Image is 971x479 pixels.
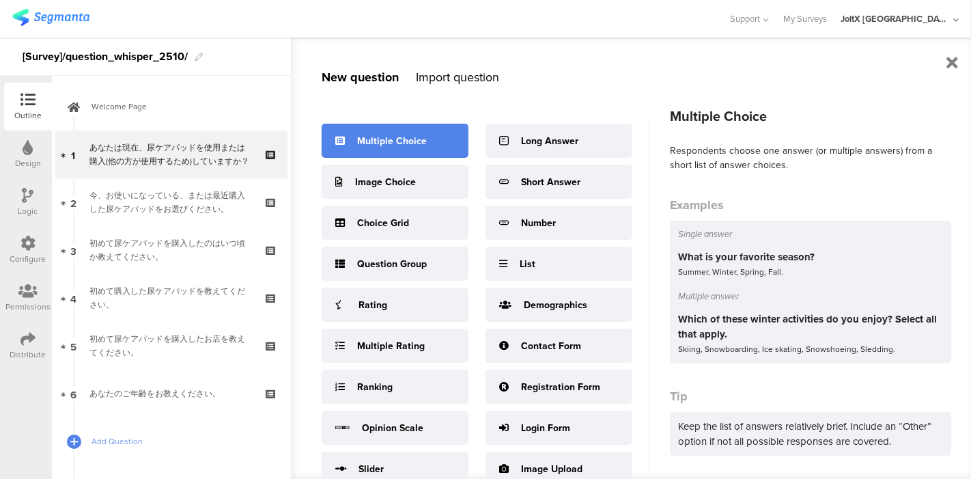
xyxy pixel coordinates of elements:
[70,386,76,401] span: 6
[70,338,76,353] span: 5
[358,298,387,312] div: Rating
[521,134,578,148] div: Long Answer
[55,226,287,274] a: 3 初めて尿ケアパッドを購入したのはいつ頃か教えてください。
[15,157,41,169] div: Design
[731,12,761,25] span: Support
[89,332,253,359] div: 初めて尿ケアパッドを購入したお店を教えてください。
[92,100,266,113] span: Welcome Page
[89,284,253,312] div: 初めて購入した尿ケアパッドを教えてください。
[521,339,581,353] div: Contact Form
[670,143,951,172] div: Respondents choose one answer (or multiple answers) from a short list of answer choices.
[55,322,287,370] a: 5 初めて尿ケアパッドを購入したお店を教えてください。
[10,348,46,361] div: Distribute
[521,462,582,476] div: Image Upload
[670,387,951,405] div: Tip
[55,131,287,178] a: 1 あなたは現在、尿ケアパッドを使用または購入(他の方が使用するため)していますか？
[362,421,423,435] div: Opinion Scale
[92,435,266,448] span: Add Question
[521,380,600,394] div: Registration Form
[678,264,943,279] div: Summer, Winter, Spring, Fall.
[357,380,393,394] div: Ranking
[355,175,416,189] div: Image Choice
[524,298,587,312] div: Demographics
[70,195,76,210] span: 2
[670,412,951,456] div: Keep the list of answers relatively brief. Include an “Other” option if not all possible response...
[23,46,188,68] div: [Survey]/question_whisper_2510/
[12,9,89,26] img: segmanta logo
[14,109,42,122] div: Outline
[521,421,570,435] div: Login Form
[416,68,499,86] div: Import question
[70,290,76,305] span: 4
[358,462,384,476] div: Slider
[520,257,535,271] div: List
[72,147,76,162] span: 1
[89,141,253,168] div: あなたは現在、尿ケアパッドを使用または購入(他の方が使用するため)していますか？
[322,68,399,86] div: New question
[55,178,287,226] a: 2 今、お使いになっている、または最近購入した尿ケアパッドをお選びください。
[678,342,943,357] div: Skiing, Snowboarding, Ice skating, Snowshoeing, Sledding.
[89,236,253,264] div: 初めて尿ケアパッドを購入したのはいつ頃か教えてください。
[678,312,943,342] div: Which of these winter activities do you enjoy? Select all that apply.
[678,290,943,303] div: Multiple answer
[55,370,287,418] a: 6 あなたのご年齢をお教えください。
[89,189,253,216] div: 今、お使いになっている、または最近購入した尿ケアパッドをお選びください。
[357,339,425,353] div: Multiple Rating
[357,216,409,230] div: Choice Grid
[357,134,427,148] div: Multiple Choice
[18,205,38,217] div: Logic
[55,83,287,131] a: Welcome Page
[5,301,51,313] div: Permissions
[670,196,951,214] div: Examples
[678,228,943,241] div: Single answer
[89,387,253,400] div: あなたのご年齢をお教えください。
[70,243,76,258] span: 3
[670,106,951,126] div: Multiple Choice
[678,249,943,264] div: What is your favorite season?
[521,175,580,189] div: Short Answer
[10,253,46,265] div: Configure
[55,274,287,322] a: 4 初めて購入した尿ケアパッドを教えてください。
[357,257,427,271] div: Question Group
[841,12,950,25] div: JoltX [GEOGRAPHIC_DATA]
[521,216,556,230] div: Number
